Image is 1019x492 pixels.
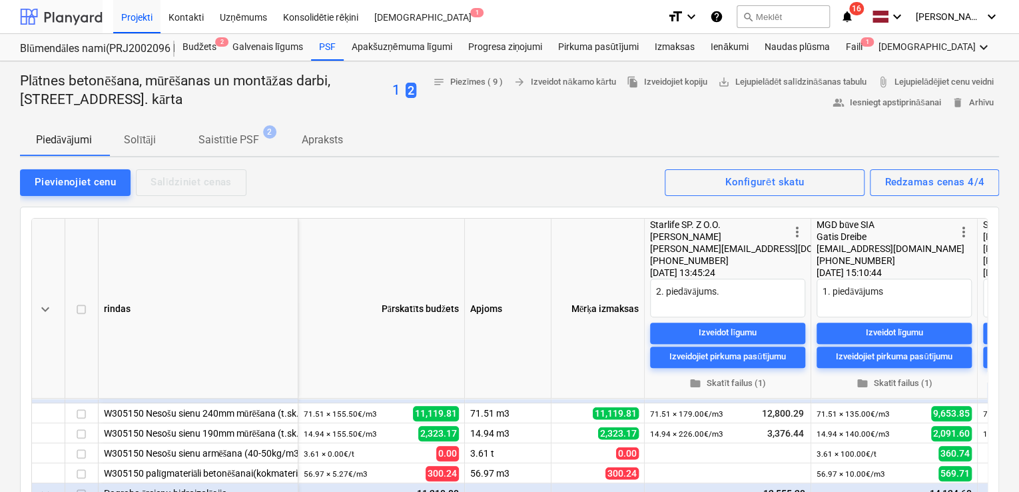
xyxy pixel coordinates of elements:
i: keyboard_arrow_down [888,9,904,25]
a: Pirkuma pasūtījumi [550,34,647,61]
div: [PHONE_NUMBER] [650,255,789,267]
p: Saistītie PSF [198,132,258,148]
span: 12,800.29 [761,407,805,420]
i: Zināšanu pamats [710,9,723,25]
span: Piezīmes ( 9 ) [433,75,504,90]
span: [PERSON_NAME][EMAIL_ADDRESS][DOMAIN_NAME] [650,243,869,254]
div: 56.97 m3 [465,463,551,483]
button: Skatīt failus (1) [650,373,805,393]
div: rindas [99,219,298,399]
button: 1 [392,81,400,100]
i: notifications [841,9,854,25]
a: Budžets2 [174,34,224,61]
div: Budžets [174,34,224,61]
span: 9,653.85 [931,406,972,421]
span: folder [689,377,701,389]
i: keyboard_arrow_down [975,39,991,55]
span: 300.24 [426,466,459,481]
span: more_vert [956,224,972,240]
a: Izmaksas [647,34,703,61]
i: keyboard_arrow_down [983,9,999,25]
button: Izveidot līgumu [650,322,805,343]
div: Redzamas cenas 4/4 [884,173,984,191]
div: Pārskatīts budžets [298,219,465,399]
span: save_alt [718,76,730,88]
span: Izveidojiet kopiju [627,75,707,90]
div: MGD būve SIA [817,219,956,231]
span: Skatīt failus (1) [655,375,800,391]
a: Naudas plūsma [757,34,838,61]
span: Skatīt failus (1) [822,375,966,391]
div: 71.51 m3 [465,403,551,423]
div: Blūmendāles nami(PRJ2002096 Prūšu 3 kārta) - 2601984 [20,42,159,56]
small: 71.51 × 135.00€ / m3 [817,409,890,419]
span: 2 [406,83,416,98]
span: 11,119.81 [593,407,639,419]
span: 1 [860,37,874,47]
button: Arhīvu [946,93,999,113]
div: Izveidot līgumu [699,325,757,341]
button: Izveidojiet pirkuma pasūtījumu [817,346,972,367]
span: notes [433,76,445,88]
span: 0.00 [436,446,459,461]
small: 14.94 × 226.00€ / m3 [650,429,723,439]
button: Redzamas cenas 4/4 [870,169,999,196]
span: Arhīvu [951,95,994,111]
span: 2 [215,37,228,47]
button: Iesniegt apstiprināšanai [827,93,946,113]
button: Konfigurēt skatu [665,169,864,196]
span: delete [951,97,963,109]
a: Apakšuzņēmuma līgumi [344,34,460,61]
span: people_alt [833,97,845,109]
a: PSF [311,34,344,61]
p: Plātnes betonēšana, mūrēšanas un montāžas darbi, [STREET_ADDRESS]. kārta [20,72,387,109]
div: Pievienojiet cenu [35,173,116,191]
span: 300.24 [605,467,639,479]
small: 14.94 × 140.00€ / m3 [817,429,890,439]
button: Piezīmes ( 9 ) [428,72,509,93]
span: 2,323.17 [418,426,459,441]
span: 2 [263,125,276,139]
span: more_vert [789,224,805,240]
button: Izveidot nākamo kārtu [508,72,621,93]
div: W305150 Nesošu sienu 240mm mūrēšana (t.sk.bloku pārsedzes) [104,403,292,423]
span: Izveidot nākamo kārtu [513,75,615,90]
span: Iesniegt apstiprināšanai [833,95,941,111]
div: Nesošo sienu mūrēšana [104,383,292,403]
a: Faili1 [837,34,870,61]
button: Skatīt failus (1) [817,373,972,393]
button: Izveidot līgumu [817,322,972,343]
small: 3.61 × 100.00€ / t [817,449,876,459]
small: 71.51 × 179.00€ / m3 [650,409,723,419]
span: keyboard_arrow_down [37,301,53,317]
span: 3,376.44 [766,427,805,440]
span: attach_file [877,76,889,88]
a: Progresa ziņojumi [460,34,550,61]
span: [PERSON_NAME] Grāmatnieks [915,11,982,23]
span: 1 [470,8,484,17]
div: Mērķa izmaksas [551,219,645,399]
small: 3.61 × 0.00€ / t [304,449,354,459]
span: 360.74 [938,446,972,461]
div: Konfigurēt skatu [725,173,804,191]
button: Izveidojiet kopiju [621,72,713,93]
div: [DATE] 13:45:24 [650,267,805,279]
button: Pievienojiet cenu [20,169,131,196]
a: Ienākumi [703,34,757,61]
div: Faili [837,34,870,61]
iframe: Chat Widget [952,428,1019,492]
div: Starlife SP. Z O.O. [650,219,789,231]
span: 2,091.60 [931,426,972,441]
div: [PERSON_NAME] [650,231,789,243]
div: Gatis Dreibe [817,231,956,243]
p: Apraksts [302,132,343,148]
span: keyboard_arrow_down [37,386,53,402]
button: Meklēt [737,5,830,28]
